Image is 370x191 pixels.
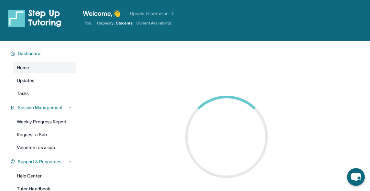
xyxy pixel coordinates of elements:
span: Session Management [18,104,63,111]
span: Students [116,21,132,26]
button: Dashboard [15,50,72,57]
img: Chevron Right [169,10,175,17]
a: Update Information [130,10,175,17]
a: Request a Sub [13,129,76,140]
a: Volunteer as a sub [13,142,76,153]
span: Support & Resources [18,158,61,165]
span: Welcome, 👋 [83,9,121,18]
a: Home [13,62,76,73]
a: Updates [13,75,76,86]
button: chat-button [347,168,365,186]
a: Help Center [13,170,76,182]
span: Home [17,64,29,71]
button: Support & Resources [15,158,72,165]
img: logo [8,9,61,27]
span: Tasks [17,90,29,97]
span: Updates [17,77,35,84]
span: Capacity: [97,21,115,26]
a: Weekly Progress Report [13,116,76,128]
span: Title: [83,21,92,26]
span: Dashboard [18,50,41,57]
a: Tasks [13,88,76,99]
span: Current Availability: [136,21,172,26]
button: Session Management [15,104,72,111]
